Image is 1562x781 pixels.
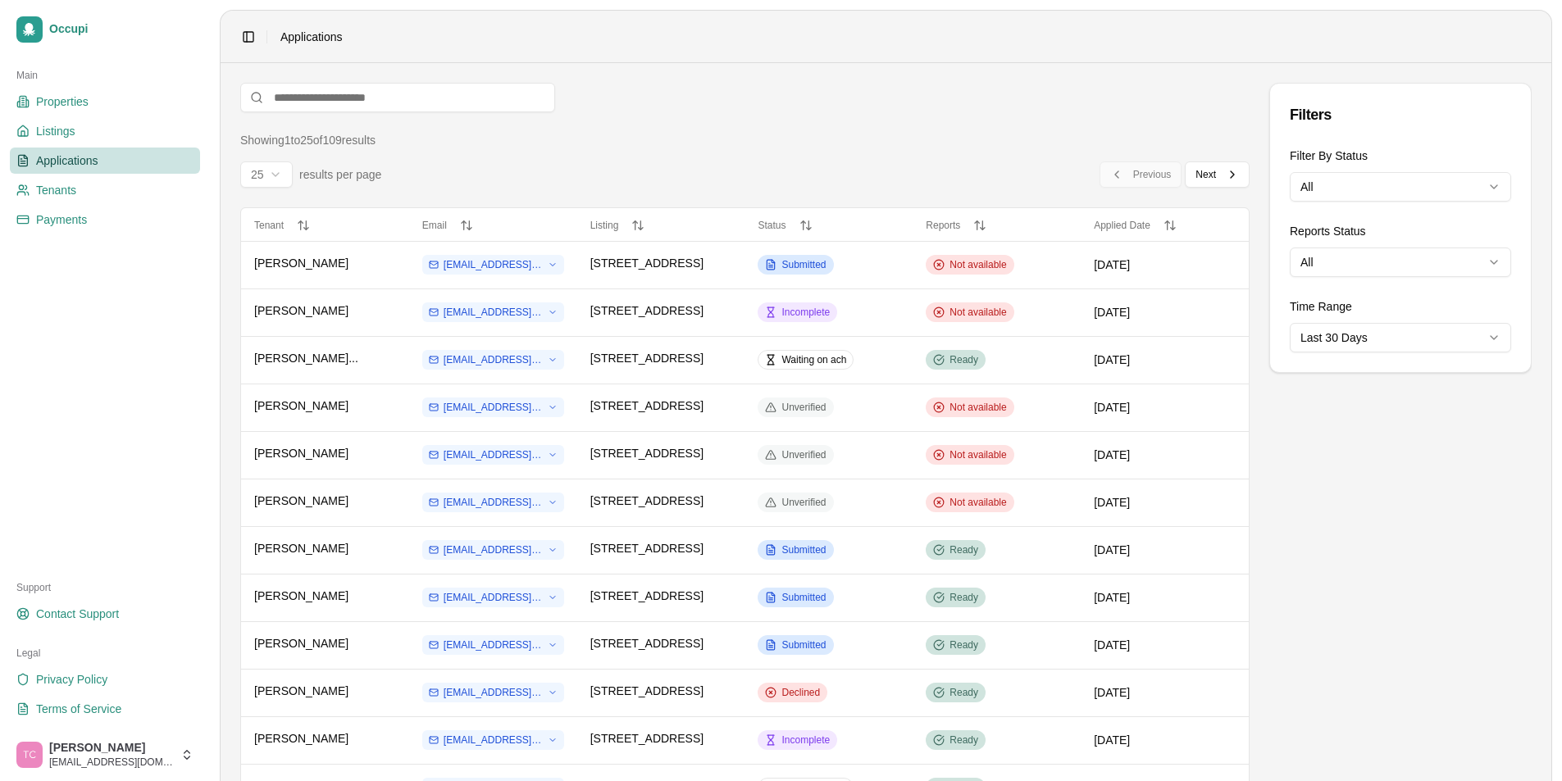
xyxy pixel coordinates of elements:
span: [EMAIL_ADDRESS][DOMAIN_NAME] [49,756,174,769]
span: [EMAIL_ADDRESS][DOMAIN_NAME] [444,353,543,366]
span: [EMAIL_ADDRESS][DOMAIN_NAME] [444,448,543,461]
span: Incomplete [781,306,830,319]
span: Waiting on ach [781,353,846,366]
span: [PERSON_NAME] [254,635,348,652]
span: [PERSON_NAME] [254,683,348,699]
span: Applications [280,29,343,45]
span: [STREET_ADDRESS] [590,588,704,604]
span: [EMAIL_ADDRESS][DOMAIN_NAME] [444,496,543,509]
div: [DATE] [1094,542,1236,558]
span: Not available [949,496,1006,509]
span: Reports [926,220,960,231]
span: Unverified [781,496,826,509]
div: [DATE] [1094,257,1236,273]
span: [STREET_ADDRESS] [590,302,704,319]
span: Tenants [36,182,76,198]
div: [DATE] [1094,732,1236,748]
span: Submitted [781,638,826,652]
button: Email [422,219,564,232]
a: Occupi [10,10,200,49]
span: Ready [949,686,978,699]
button: Tenant [254,219,396,232]
div: Main [10,62,200,89]
label: Filter By Status [1290,149,1368,162]
span: Ready [949,638,978,652]
span: Not available [949,401,1006,414]
div: [DATE] [1094,447,1236,463]
span: results per page [299,166,381,183]
span: Privacy Policy [36,671,107,688]
span: Submitted [781,591,826,604]
div: Legal [10,640,200,666]
div: [DATE] [1094,637,1236,653]
label: Reports Status [1290,225,1366,238]
span: [EMAIL_ADDRESS][DOMAIN_NAME] [444,686,543,699]
div: [DATE] [1094,589,1236,606]
span: Contact Support [36,606,119,622]
span: Occupi [49,22,194,37]
a: Tenants [10,177,200,203]
span: Incomplete [781,733,830,747]
span: [EMAIL_ADDRESS][DOMAIN_NAME] [444,591,543,604]
button: Listing [590,219,732,232]
div: [DATE] [1094,304,1236,320]
button: Trudy Childers[PERSON_NAME][EMAIL_ADDRESS][DOMAIN_NAME] [10,735,200,774]
button: Next [1185,161,1250,188]
span: [STREET_ADDRESS] [590,445,704,461]
a: Listings [10,118,200,144]
a: Privacy Policy [10,666,200,692]
button: Status [758,219,899,232]
span: Unverified [781,448,826,461]
div: Filters [1290,103,1511,126]
span: [EMAIL_ADDRESS][DOMAIN_NAME] [444,543,543,556]
span: Submitted [781,543,826,556]
span: Listings [36,123,75,139]
span: [PERSON_NAME] [254,445,348,461]
span: [STREET_ADDRESS] [590,683,704,699]
span: Next [1195,168,1216,181]
span: Payments [36,211,87,228]
span: [EMAIL_ADDRESS][DOMAIN_NAME] [444,306,543,319]
span: Unverified [781,401,826,414]
a: Payments [10,207,200,233]
span: [PERSON_NAME] [254,588,348,604]
span: [STREET_ADDRESS] [590,540,704,556]
span: [PERSON_NAME] [254,493,348,509]
span: Properties [36,93,89,110]
span: Email [422,220,447,231]
span: [PERSON_NAME] [49,741,174,756]
span: [STREET_ADDRESS] [590,493,704,509]
label: Time Range [1290,300,1352,313]
span: Applications [36,152,98,169]
span: Ready [949,733,978,747]
div: [DATE] [1094,399,1236,415]
nav: breadcrumb [280,29,343,45]
a: Terms of Service [10,696,200,722]
a: Properties [10,89,200,115]
a: Contact Support [10,601,200,627]
span: Declined [781,686,820,699]
span: [STREET_ADDRESS] [590,255,704,271]
span: [STREET_ADDRESS] [590,730,704,747]
span: Ready [949,591,978,604]
span: [EMAIL_ADDRESS][DOMAIN_NAME] [444,638,543,652]
span: [PERSON_NAME] [254,255,348,271]
span: [PERSON_NAME] [254,397,348,414]
span: [STREET_ADDRESS] [590,397,704,414]
span: [STREET_ADDRESS] [590,350,704,366]
span: [PERSON_NAME] [254,540,348,556]
span: [EMAIL_ADDRESS][DOMAIN_NAME] [444,401,543,414]
button: Applied Date [1094,219,1236,232]
div: [DATE] [1094,494,1236,511]
img: Trudy Childers [16,742,43,768]
span: [EMAIL_ADDRESS][DOMAIN_NAME] [444,733,543,747]
span: Not available [949,306,1006,319]
span: Tenant [254,220,284,231]
span: Not available [949,258,1006,271]
button: Reports [926,219,1068,232]
span: Ready [949,353,978,366]
span: [PERSON_NAME] [254,302,348,319]
div: [DATE] [1094,684,1236,701]
span: Terms of Service [36,701,121,717]
span: Applied Date [1094,220,1150,231]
